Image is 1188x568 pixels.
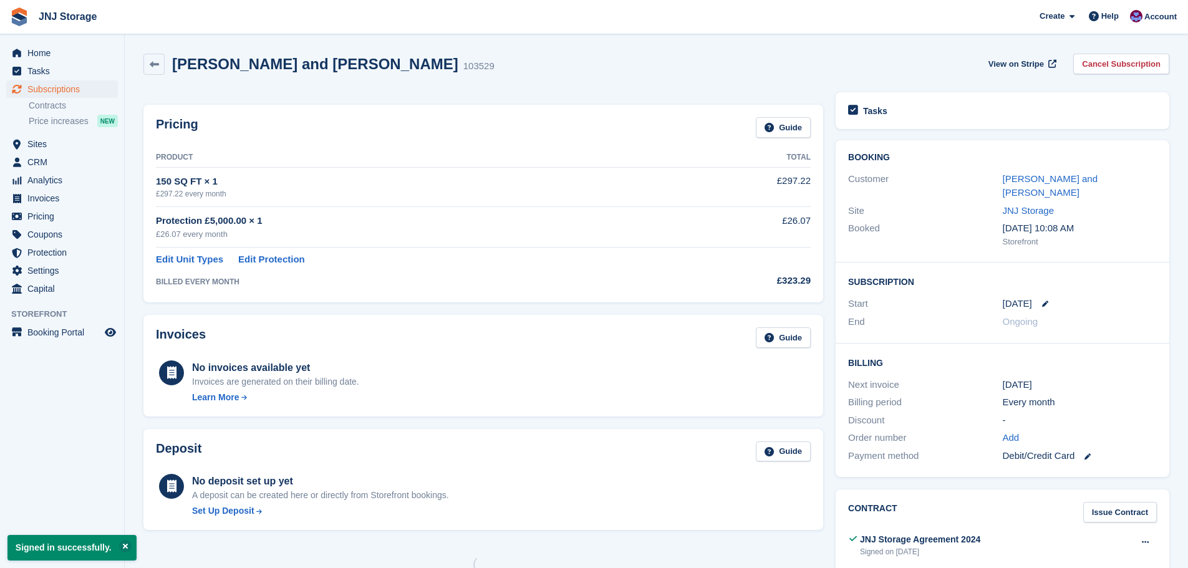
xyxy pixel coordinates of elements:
span: Price increases [29,115,89,127]
span: Analytics [27,171,102,189]
a: JNJ Storage [34,6,102,27]
span: Tasks [27,62,102,80]
a: menu [6,171,118,189]
img: Jonathan Scrase [1130,10,1142,22]
div: Learn More [192,391,239,404]
a: menu [6,244,118,261]
h2: Deposit [156,441,201,462]
a: menu [6,208,118,225]
h2: Billing [848,356,1157,368]
span: Sites [27,135,102,153]
a: menu [6,153,118,171]
div: Invoices are generated on their billing date. [192,375,359,388]
div: No deposit set up yet [192,474,449,489]
time: 2025-09-02 00:00:00 UTC [1003,297,1032,311]
div: Start [848,297,1002,311]
span: Coupons [27,226,102,243]
a: menu [6,262,118,279]
span: Pricing [27,208,102,225]
div: Customer [848,172,1002,200]
a: menu [6,135,118,153]
span: View on Stripe [988,58,1044,70]
h2: [PERSON_NAME] and [PERSON_NAME] [172,55,458,72]
a: Price increases NEW [29,114,118,128]
a: menu [6,226,118,243]
div: Next invoice [848,378,1002,392]
span: Capital [27,280,102,297]
div: BILLED EVERY MONTH [156,276,690,287]
h2: Subscription [848,275,1157,287]
div: - [1003,413,1157,428]
a: [PERSON_NAME] and [PERSON_NAME] [1003,173,1098,198]
span: Subscriptions [27,80,102,98]
span: Account [1144,11,1177,23]
div: [DATE] 10:08 AM [1003,221,1157,236]
span: Create [1040,10,1065,22]
a: Guide [756,117,811,138]
a: Edit Unit Types [156,253,223,267]
span: Booking Portal [27,324,102,341]
div: £26.07 every month [156,228,690,241]
a: menu [6,44,118,62]
div: Booked [848,221,1002,248]
a: menu [6,190,118,207]
th: Product [156,148,690,168]
a: Add [1003,431,1020,445]
a: Preview store [103,325,118,340]
div: Order number [848,431,1002,445]
div: Discount [848,413,1002,428]
span: Storefront [11,308,124,320]
p: A deposit can be created here or directly from Storefront bookings. [192,489,449,502]
div: Every month [1003,395,1157,410]
span: Home [27,44,102,62]
div: No invoices available yet [192,360,359,375]
div: £323.29 [690,274,811,288]
a: Contracts [29,100,118,112]
a: menu [6,280,118,297]
div: Payment method [848,449,1002,463]
div: 103529 [463,59,495,74]
div: Set Up Deposit [192,504,254,517]
div: £297.22 every month [156,188,690,200]
a: Guide [756,441,811,462]
a: View on Stripe [983,54,1059,74]
h2: Invoices [156,327,206,348]
img: stora-icon-8386f47178a22dfd0bd8f6a31ec36ba5ce8667c1dd55bd0f319d3a0aa187defe.svg [10,7,29,26]
a: Issue Contract [1083,502,1157,522]
div: Site [848,204,1002,218]
th: Total [690,148,811,168]
div: JNJ Storage Agreement 2024 [860,533,980,546]
div: Billing period [848,395,1002,410]
div: Storefront [1003,236,1157,248]
span: Help [1101,10,1119,22]
a: Cancel Subscription [1073,54,1169,74]
a: Guide [756,327,811,348]
div: End [848,315,1002,329]
div: Debit/Credit Card [1003,449,1157,463]
div: 150 SQ FT × 1 [156,175,690,189]
a: menu [6,324,118,341]
h2: Contract [848,502,897,522]
a: JNJ Storage [1003,205,1055,216]
a: menu [6,62,118,80]
h2: Tasks [863,105,887,117]
td: £297.22 [690,167,811,206]
span: Ongoing [1003,316,1038,327]
a: Edit Protection [238,253,305,267]
a: Set Up Deposit [192,504,449,517]
span: Protection [27,244,102,261]
a: menu [6,80,118,98]
div: [DATE] [1003,378,1157,392]
div: Protection £5,000.00 × 1 [156,214,690,228]
td: £26.07 [690,207,811,248]
span: CRM [27,153,102,171]
a: Learn More [192,391,359,404]
span: Invoices [27,190,102,207]
div: Signed on [DATE] [860,546,980,557]
p: Signed in successfully. [7,535,137,561]
h2: Booking [848,153,1157,163]
span: Settings [27,262,102,279]
h2: Pricing [156,117,198,138]
div: NEW [97,115,118,127]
